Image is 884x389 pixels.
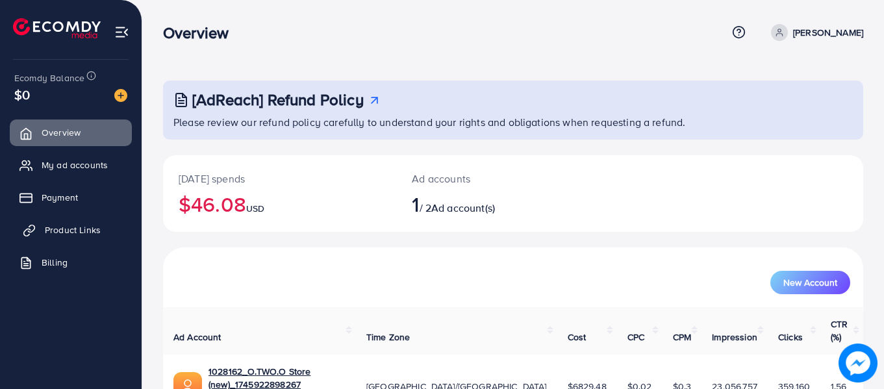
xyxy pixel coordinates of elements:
[10,152,132,178] a: My ad accounts
[842,347,874,379] img: image
[163,23,239,42] h3: Overview
[114,89,127,102] img: image
[114,25,129,40] img: menu
[173,331,221,344] span: Ad Account
[412,189,419,219] span: 1
[831,318,848,344] span: CTR (%)
[246,202,264,215] span: USD
[179,171,381,186] p: [DATE] spends
[10,119,132,145] a: Overview
[42,256,68,269] span: Billing
[778,331,803,344] span: Clicks
[10,217,132,243] a: Product Links
[770,271,850,294] button: New Account
[431,201,495,215] span: Ad account(s)
[42,158,108,171] span: My ad accounts
[14,85,30,104] span: $0
[14,71,84,84] span: Ecomdy Balance
[13,18,101,38] img: logo
[712,331,757,344] span: Impression
[173,114,855,130] p: Please review our refund policy carefully to understand your rights and obligations when requesti...
[179,192,381,216] h2: $46.08
[766,24,863,41] a: [PERSON_NAME]
[45,223,101,236] span: Product Links
[42,191,78,204] span: Payment
[192,90,364,109] h3: [AdReach] Refund Policy
[10,184,132,210] a: Payment
[793,25,863,40] p: [PERSON_NAME]
[783,278,837,287] span: New Account
[412,192,556,216] h2: / 2
[10,249,132,275] a: Billing
[366,331,410,344] span: Time Zone
[42,126,81,139] span: Overview
[673,331,691,344] span: CPM
[412,171,556,186] p: Ad accounts
[627,331,644,344] span: CPC
[568,331,587,344] span: Cost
